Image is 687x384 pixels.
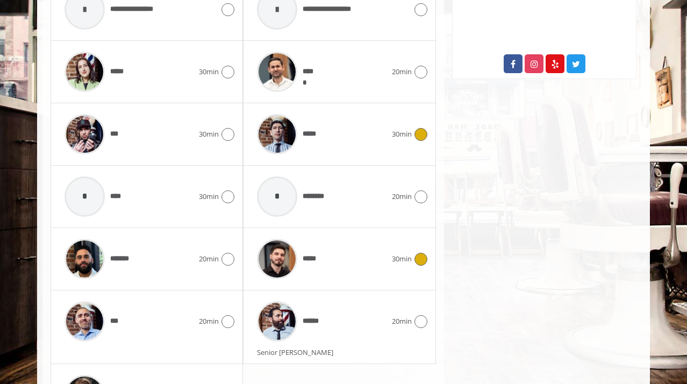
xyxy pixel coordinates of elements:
span: 20min [199,253,219,265]
span: 30min [392,253,412,265]
span: 30min [199,191,219,202]
span: Senior [PERSON_NAME] [257,347,339,357]
span: 30min [199,129,219,140]
span: 30min [392,129,412,140]
span: 20min [199,316,219,327]
span: 20min [392,66,412,77]
span: 20min [392,191,412,202]
span: 20min [392,316,412,327]
span: 30min [199,66,219,77]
